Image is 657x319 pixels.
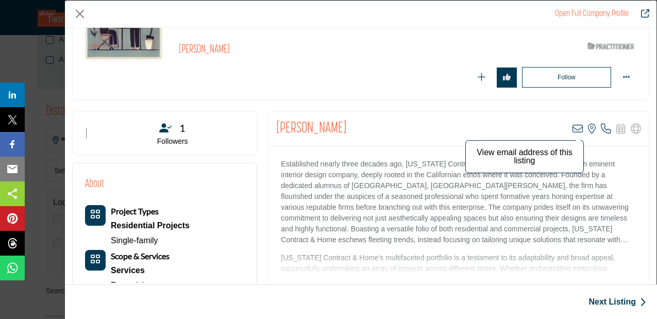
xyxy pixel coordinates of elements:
button: Redirect to login page [497,68,517,88]
b: Project Types [111,206,159,216]
a: Residential Projects [111,218,190,233]
button: Redirect to login [522,67,611,88]
a: Downsizing [111,281,153,290]
button: Category Icon [85,205,106,226]
a: Project Types [111,207,159,216]
p: View email address of this listing [471,148,578,165]
p: Followers [101,137,244,147]
button: More Options [616,68,636,88]
h2: About [85,176,104,193]
button: Category Icon [85,250,106,271]
span: 1 [179,120,186,136]
button: Close [72,6,88,22]
h2: Ann Fiorio [276,120,347,138]
button: Redirect to login page [471,68,492,88]
a: Single-family [111,236,158,245]
h2: [PERSON_NAME] [179,43,462,57]
img: ASID Qualified Practitioners [587,40,634,53]
p: Established nearly three decades ago, [US_STATE] Contract & Home has cemented itself as an eminen... [281,159,636,245]
a: Redirect to ann-fiorio [555,10,629,18]
a: Services [111,263,170,278]
div: Interior and exterior spaces including lighting, layouts, furnishings, accessories, artwork, land... [111,263,170,278]
span: Show More [430,282,474,295]
div: Types of projects range from simple residential renovations to highly complex commercial initiati... [111,218,190,233]
b: Scope & Services [111,251,170,261]
a: Scope & Services [111,252,170,261]
a: Redirect to ann-fiorio [634,8,649,20]
a: Next Listing [588,296,646,308]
